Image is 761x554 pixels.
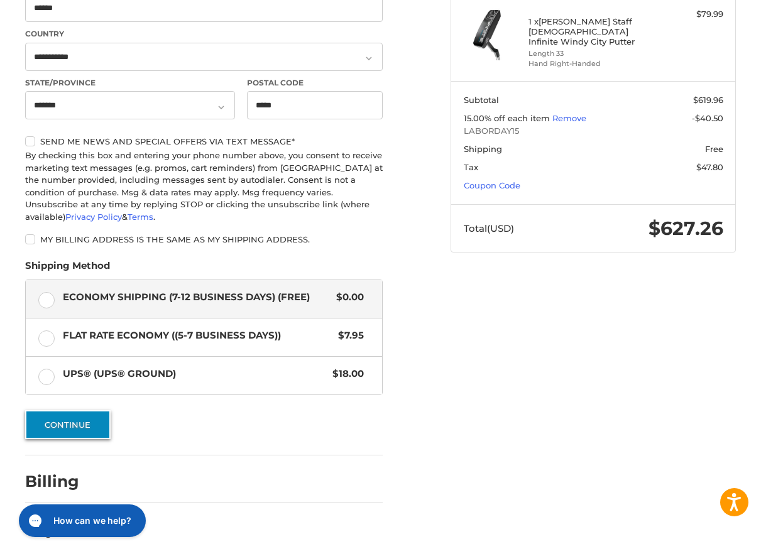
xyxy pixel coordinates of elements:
[464,162,478,172] span: Tax
[552,113,586,123] a: Remove
[464,113,552,123] span: 15.00% off each item
[25,149,383,223] div: By checking this box and entering your phone number above, you consent to receive marketing text ...
[25,472,99,491] h2: Billing
[247,77,383,89] label: Postal Code
[128,212,153,222] a: Terms
[63,290,331,305] span: Economy Shipping (7-12 Business Days) (Free)
[528,48,655,59] li: Length 33
[25,259,110,279] legend: Shipping Method
[326,367,364,381] span: $18.00
[658,8,723,21] div: $79.99
[25,234,383,244] label: My billing address is the same as my shipping address.
[25,136,383,146] label: Send me news and special offers via text message*
[332,329,364,343] span: $7.95
[464,180,520,190] a: Coupon Code
[528,16,655,47] h4: 1 x [PERSON_NAME] Staff [DEMOGRAPHIC_DATA] Infinite Windy City Putter
[464,144,502,154] span: Shipping
[657,520,761,554] iframe: Google Customer Reviews
[464,95,499,105] span: Subtotal
[63,367,327,381] span: UPS® (UPS® Ground)
[528,58,655,69] li: Hand Right-Handed
[464,222,514,234] span: Total (USD)
[692,113,723,123] span: -$40.50
[330,290,364,305] span: $0.00
[696,162,723,172] span: $47.80
[693,95,723,105] span: $619.96
[25,410,111,439] button: Continue
[649,217,723,240] span: $627.26
[705,144,723,154] span: Free
[25,28,383,40] label: Country
[13,500,150,541] iframe: Gorgias live chat messenger
[464,125,723,138] span: LABORDAY15
[63,329,332,343] span: Flat Rate Economy ((5-7 Business Days))
[25,77,235,89] label: State/Province
[65,212,122,222] a: Privacy Policy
